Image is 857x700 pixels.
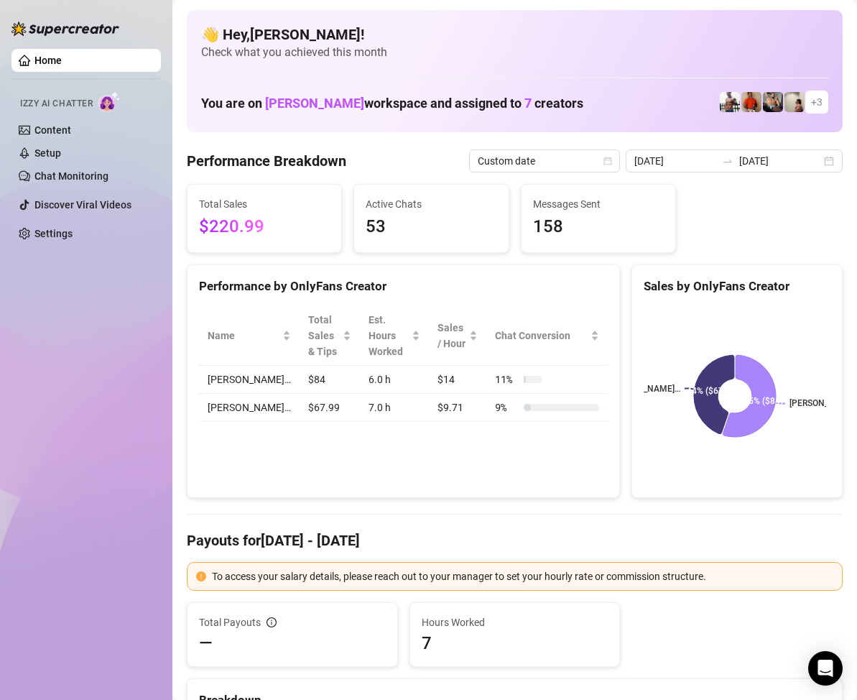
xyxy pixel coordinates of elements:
[265,96,364,111] span: [PERSON_NAME]
[808,651,843,686] div: Open Intercom Messenger
[196,571,206,581] span: exclamation-circle
[208,328,279,344] span: Name
[478,150,611,172] span: Custom date
[644,277,830,296] div: Sales by OnlyFans Creator
[608,384,680,394] text: [PERSON_NAME]…
[199,632,213,655] span: —
[199,196,330,212] span: Total Sales
[486,306,608,366] th: Chat Conversion
[199,213,330,241] span: $220.99
[201,24,828,45] h4: 👋 Hey, [PERSON_NAME] !
[533,213,664,241] span: 158
[720,92,740,112] img: JUSTIN
[366,196,496,212] span: Active Chats
[199,306,300,366] th: Name
[360,366,428,394] td: 6.0 h
[34,124,71,136] a: Content
[422,632,608,655] span: 7
[199,277,608,296] div: Performance by OnlyFans Creator
[34,147,61,159] a: Setup
[11,22,119,36] img: logo-BBDzfeDw.svg
[34,170,108,182] a: Chat Monitoring
[34,55,62,66] a: Home
[784,92,805,112] img: Ralphy
[34,228,73,239] a: Settings
[201,45,828,60] span: Check what you achieved this month
[739,153,821,169] input: End date
[524,96,532,111] span: 7
[422,614,608,630] span: Hours Worked
[199,614,261,630] span: Total Payouts
[212,568,833,584] div: To access your salary details, please reach out to your manager to set your hourly rate or commis...
[495,328,588,344] span: Chat Conversion
[34,199,131,211] a: Discover Viral Videos
[437,320,467,351] span: Sales / Hour
[201,96,583,111] h1: You are on workspace and assigned to creators
[603,157,612,165] span: calendar
[187,530,843,551] h4: Payouts for [DATE] - [DATE]
[722,155,733,167] span: to
[811,94,823,110] span: + 3
[763,92,783,112] img: George
[429,394,487,422] td: $9.71
[199,394,300,422] td: [PERSON_NAME]…
[98,91,121,112] img: AI Chatter
[360,394,428,422] td: 7.0 h
[429,366,487,394] td: $14
[741,92,761,112] img: Justin
[369,312,408,359] div: Est. Hours Worked
[634,153,716,169] input: Start date
[20,97,93,111] span: Izzy AI Chatter
[429,306,487,366] th: Sales / Hour
[366,213,496,241] span: 53
[495,400,518,415] span: 9 %
[533,196,664,212] span: Messages Sent
[300,366,360,394] td: $84
[267,617,277,627] span: info-circle
[495,372,518,387] span: 11 %
[300,394,360,422] td: $67.99
[722,155,733,167] span: swap-right
[300,306,360,366] th: Total Sales & Tips
[308,312,340,359] span: Total Sales & Tips
[199,366,300,394] td: [PERSON_NAME]…
[187,151,346,171] h4: Performance Breakdown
